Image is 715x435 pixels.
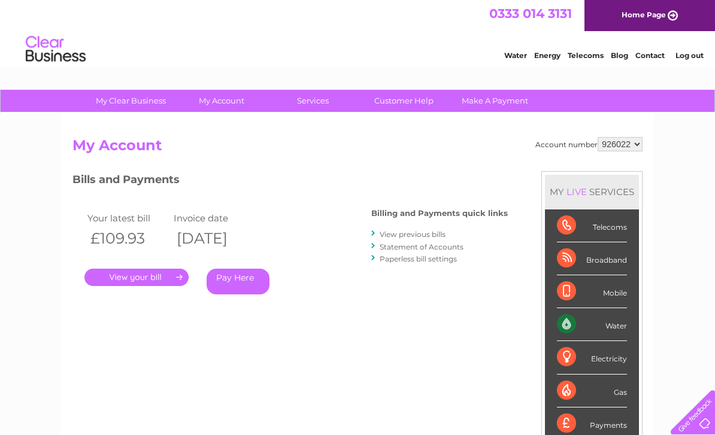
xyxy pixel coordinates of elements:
a: Services [263,90,362,112]
div: LIVE [564,186,589,197]
a: Log out [675,51,704,60]
a: . [84,269,189,286]
a: Statement of Accounts [380,242,463,251]
th: [DATE] [171,226,257,251]
h3: Bills and Payments [72,171,508,192]
a: My Account [172,90,271,112]
a: View previous bills [380,230,446,239]
a: Paperless bill settings [380,254,457,263]
div: Account number [535,137,643,151]
a: Water [504,51,527,60]
img: logo.png [25,31,86,68]
a: Telecoms [568,51,604,60]
div: Telecoms [557,209,627,242]
div: Mobile [557,275,627,308]
a: Pay Here [207,269,269,294]
h4: Billing and Payments quick links [371,209,508,218]
a: Contact [635,51,665,60]
a: 0333 014 3131 [489,6,572,21]
a: My Clear Business [81,90,180,112]
a: Blog [611,51,628,60]
div: Clear Business is a trading name of Verastar Limited (registered in [GEOGRAPHIC_DATA] No. 3667643... [75,7,641,58]
div: Gas [557,375,627,407]
td: Invoice date [171,210,257,226]
a: Customer Help [355,90,453,112]
div: Electricity [557,341,627,374]
div: MY SERVICES [545,175,639,209]
div: Broadband [557,242,627,275]
th: £109.93 [84,226,171,251]
div: Water [557,308,627,341]
a: Energy [534,51,561,60]
a: Make A Payment [446,90,544,112]
h2: My Account [72,137,643,160]
td: Your latest bill [84,210,171,226]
